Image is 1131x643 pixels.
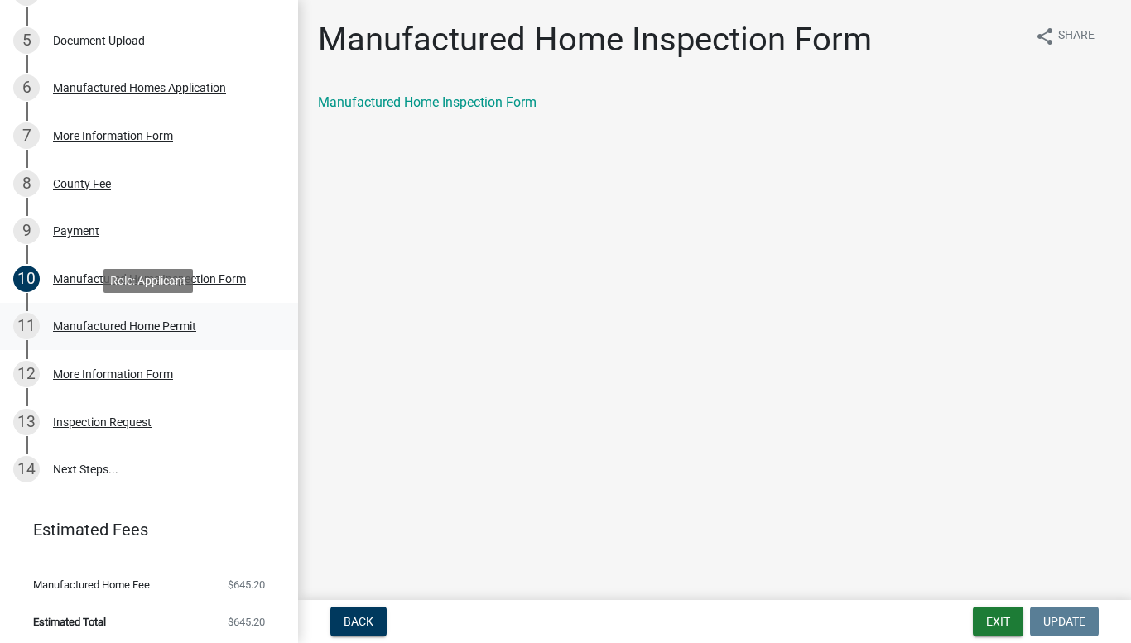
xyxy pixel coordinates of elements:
[33,579,150,590] span: Manufactured Home Fee
[228,617,265,627] span: $645.20
[344,615,373,628] span: Back
[13,361,40,387] div: 12
[318,20,872,60] h1: Manufactured Home Inspection Form
[1030,607,1099,636] button: Update
[53,273,246,285] div: Manufactured Home Inspection Form
[53,368,173,380] div: More Information Form
[973,607,1023,636] button: Exit
[13,122,40,149] div: 7
[13,170,40,197] div: 8
[103,269,193,293] div: Role: Applicant
[53,82,226,94] div: Manufactured Homes Application
[13,74,40,101] div: 6
[13,218,40,244] div: 9
[53,225,99,237] div: Payment
[318,94,537,110] a: Manufactured Home Inspection Form
[33,617,106,627] span: Estimated Total
[13,513,272,546] a: Estimated Fees
[1058,26,1095,46] span: Share
[53,320,196,332] div: Manufactured Home Permit
[1022,20,1108,52] button: shareShare
[13,456,40,482] div: 14
[13,409,40,435] div: 13
[13,27,40,54] div: 5
[330,607,387,636] button: Back
[228,579,265,590] span: $645.20
[53,178,111,190] div: County Fee
[53,130,173,142] div: More Information Form
[13,266,40,292] div: 10
[1043,615,1085,628] span: Update
[13,313,40,339] div: 11
[53,35,145,46] div: Document Upload
[1035,26,1055,46] i: share
[53,416,152,428] div: Inspection Request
